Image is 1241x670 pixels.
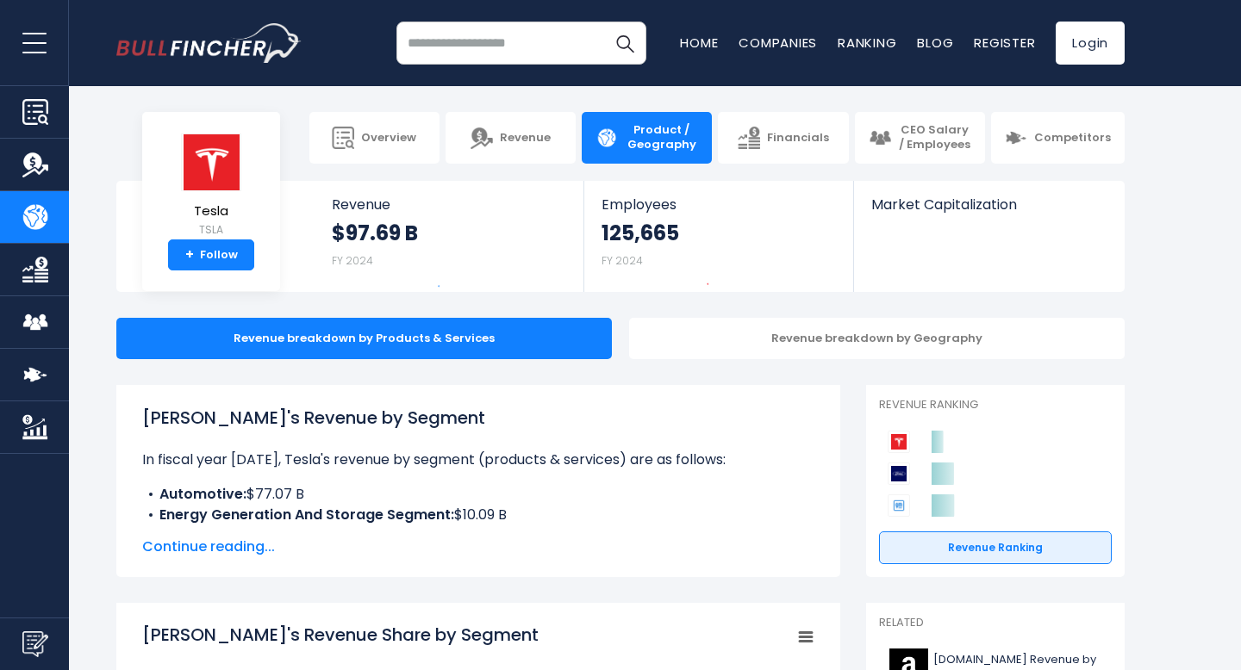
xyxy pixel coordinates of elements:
[185,247,194,263] strong: +
[879,616,1112,630] p: Related
[1056,22,1125,65] a: Login
[602,196,835,213] span: Employees
[446,112,576,164] a: Revenue
[142,537,814,557] span: Continue reading...
[1034,131,1111,146] span: Competitors
[500,131,551,146] span: Revenue
[602,220,679,246] strong: 125,665
[680,34,718,52] a: Home
[888,431,910,453] img: Tesla competitors logo
[142,623,539,647] tspan: [PERSON_NAME]'s Revenue Share by Segment
[888,462,910,485] img: Ford Motor Company competitors logo
[332,220,418,246] strong: $97.69 B
[582,112,712,164] a: Product / Geography
[602,253,643,268] small: FY 2024
[871,196,1106,213] span: Market Capitalization
[180,133,242,240] a: Tesla TSLA
[629,318,1125,359] div: Revenue breakdown by Geography
[625,123,698,152] span: Product / Geography
[142,405,814,431] h1: [PERSON_NAME]'s Revenue by Segment
[854,181,1123,242] a: Market Capitalization
[159,484,246,504] b: Automotive:
[898,123,971,152] span: CEO Salary / Employees
[181,222,241,238] small: TSLA
[159,505,454,524] b: Energy Generation And Storage Segment:
[116,23,302,63] a: Go to homepage
[332,253,373,268] small: FY 2024
[879,531,1112,564] a: Revenue Ranking
[332,196,567,213] span: Revenue
[718,112,848,164] a: Financials
[168,239,254,270] a: +Follow
[991,112,1125,164] a: Competitors
[767,131,829,146] span: Financials
[116,318,612,359] div: Revenue breakdown by Products & Services
[739,34,817,52] a: Companies
[142,505,814,525] li: $10.09 B
[181,204,241,219] span: Tesla
[361,131,416,146] span: Overview
[142,450,814,470] p: In fiscal year [DATE], Tesla's revenue by segment (products & services) are as follows:
[142,484,814,505] li: $77.07 B
[879,398,1112,413] p: Revenue Ranking
[603,22,646,65] button: Search
[315,181,584,292] a: Revenue $97.69 B FY 2024
[838,34,896,52] a: Ranking
[584,181,852,292] a: Employees 125,665 FY 2024
[309,112,440,164] a: Overview
[917,34,953,52] a: Blog
[116,23,302,63] img: bullfincher logo
[855,112,985,164] a: CEO Salary / Employees
[888,494,910,517] img: General Motors Company competitors logo
[974,34,1035,52] a: Register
